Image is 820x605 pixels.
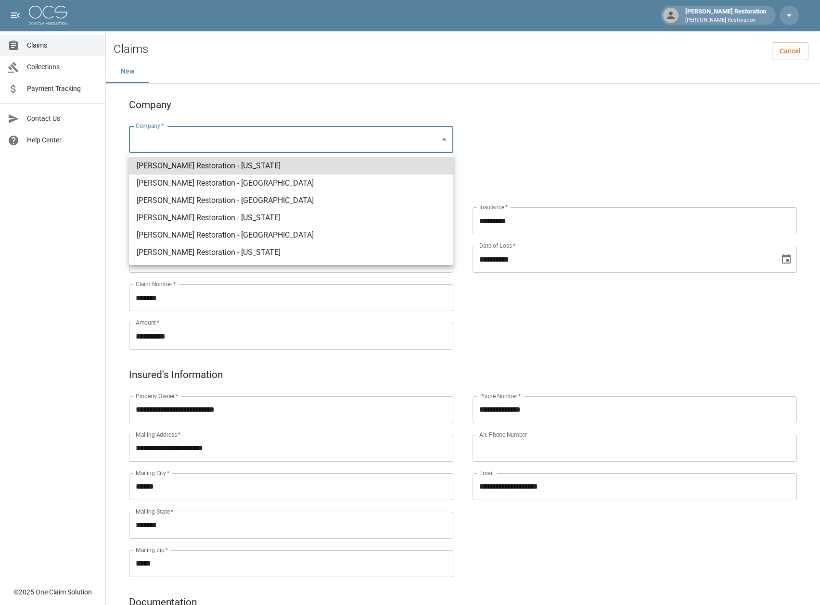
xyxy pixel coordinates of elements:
[129,175,453,192] li: [PERSON_NAME] Restoration - [GEOGRAPHIC_DATA]
[129,209,453,227] li: [PERSON_NAME] Restoration - [US_STATE]
[129,244,453,261] li: [PERSON_NAME] Restoration - [US_STATE]
[129,227,453,244] li: [PERSON_NAME] Restoration - [GEOGRAPHIC_DATA]
[129,157,453,175] li: [PERSON_NAME] Restoration - [US_STATE]
[129,192,453,209] li: [PERSON_NAME] Restoration - [GEOGRAPHIC_DATA]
